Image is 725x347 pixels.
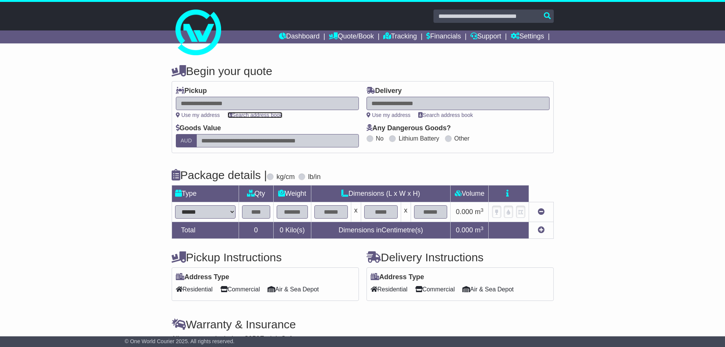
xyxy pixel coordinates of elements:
td: Total [172,222,239,239]
label: Goods Value [176,124,221,133]
label: kg/cm [276,173,295,181]
a: Quote/Book [329,30,374,43]
span: © One World Courier 2025. All rights reserved. [125,338,235,344]
label: Other [454,135,470,142]
label: Pickup [176,87,207,95]
td: Dimensions in Centimetre(s) [311,222,451,239]
td: x [351,202,361,222]
label: Delivery [366,87,402,95]
label: AUD [176,134,197,147]
td: Type [172,185,239,202]
td: 0 [239,222,273,239]
h4: Package details | [172,169,267,181]
a: Tracking [383,30,417,43]
div: All our quotes include a $ FreightSafe warranty. [172,335,554,343]
td: Volume [451,185,489,202]
span: Air & Sea Depot [268,283,319,295]
span: Air & Sea Depot [462,283,514,295]
label: Any Dangerous Goods? [366,124,451,133]
td: Kilo(s) [273,222,311,239]
td: Qty [239,185,273,202]
a: Use my address [176,112,220,118]
span: 0.000 [456,208,473,216]
label: Address Type [371,273,424,281]
a: Remove this item [538,208,545,216]
a: Use my address [366,112,411,118]
td: Weight [273,185,311,202]
span: Residential [371,283,408,295]
span: m [475,208,484,216]
label: Address Type [176,273,229,281]
a: Settings [511,30,544,43]
h4: Warranty & Insurance [172,318,554,331]
sup: 3 [481,207,484,213]
label: Lithium Battery [398,135,439,142]
a: Search address book [418,112,473,118]
a: Dashboard [279,30,320,43]
h4: Begin your quote [172,65,554,77]
span: 0.000 [456,226,473,234]
a: Support [470,30,501,43]
span: Residential [176,283,213,295]
a: Add new item [538,226,545,234]
a: Search address book [228,112,282,118]
sup: 3 [481,225,484,231]
h4: Pickup Instructions [172,251,359,264]
a: Financials [426,30,461,43]
td: x [401,202,411,222]
span: m [475,226,484,234]
span: Commercial [220,283,260,295]
span: 250 [249,335,260,342]
label: lb/in [308,173,320,181]
span: Commercial [415,283,455,295]
h4: Delivery Instructions [366,251,554,264]
label: No [376,135,384,142]
td: Dimensions (L x W x H) [311,185,451,202]
span: 0 [280,226,284,234]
